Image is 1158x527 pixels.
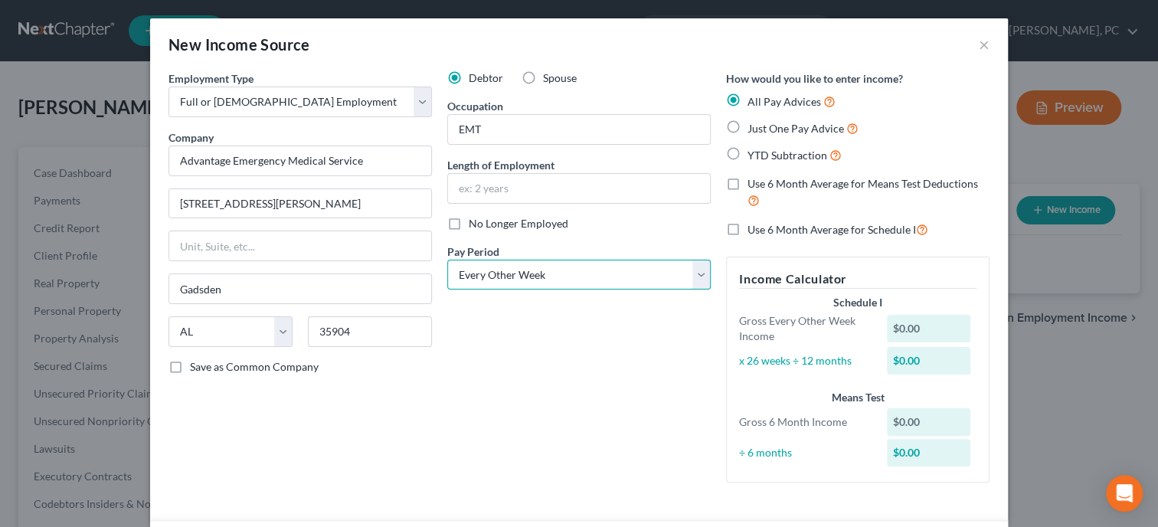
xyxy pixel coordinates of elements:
[726,70,903,87] label: How would you like to enter income?
[747,122,844,135] span: Just One Pay Advice
[887,408,971,436] div: $0.00
[190,360,319,373] span: Save as Common Company
[308,316,432,347] input: Enter zip...
[168,146,432,176] input: Search company by name...
[448,174,710,203] input: ex: 2 years
[887,315,971,342] div: $0.00
[469,217,568,230] span: No Longer Employed
[739,270,976,289] h5: Income Calculator
[731,445,879,460] div: ÷ 6 months
[169,189,431,218] input: Enter address...
[739,295,976,310] div: Schedule I
[168,34,310,55] div: New Income Source
[543,71,577,84] span: Spouse
[1106,475,1143,512] div: Open Intercom Messenger
[887,347,971,375] div: $0.00
[747,223,916,236] span: Use 6 Month Average for Schedule I
[168,131,214,144] span: Company
[747,177,978,190] span: Use 6 Month Average for Means Test Deductions
[731,414,879,430] div: Gross 6 Month Income
[168,72,254,85] span: Employment Type
[447,157,554,173] label: Length of Employment
[747,95,821,108] span: All Pay Advices
[447,245,499,258] span: Pay Period
[447,98,503,114] label: Occupation
[979,35,990,54] button: ×
[739,390,976,405] div: Means Test
[169,274,431,303] input: Enter city...
[887,439,971,466] div: $0.00
[731,313,879,344] div: Gross Every Other Week Income
[469,71,503,84] span: Debtor
[731,353,879,368] div: x 26 weeks ÷ 12 months
[448,115,710,144] input: --
[169,231,431,260] input: Unit, Suite, etc...
[747,149,827,162] span: YTD Subtraction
